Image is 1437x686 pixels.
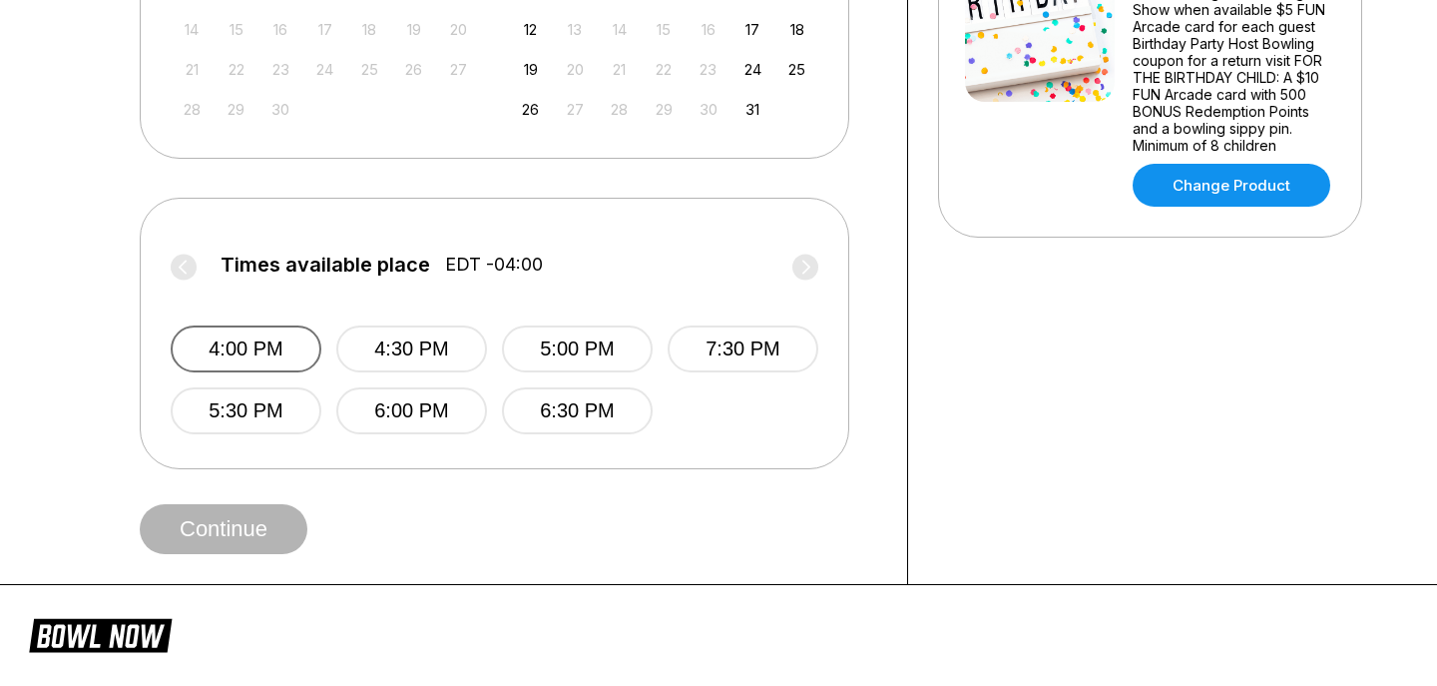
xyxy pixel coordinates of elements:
[562,56,589,83] div: Not available Monday, October 20th, 2025
[400,56,427,83] div: Not available Friday, September 26th, 2025
[179,96,206,123] div: Not available Sunday, September 28th, 2025
[223,96,249,123] div: Not available Monday, September 29th, 2025
[695,96,721,123] div: Not available Thursday, October 30th, 2025
[606,96,633,123] div: Not available Tuesday, October 28th, 2025
[445,16,472,43] div: Not available Saturday, September 20th, 2025
[336,387,487,434] button: 6:00 PM
[1133,164,1330,207] a: Change Product
[267,16,294,43] div: Not available Tuesday, September 16th, 2025
[311,16,338,43] div: Not available Wednesday, September 17th, 2025
[445,56,472,83] div: Not available Saturday, September 27th, 2025
[606,56,633,83] div: Not available Tuesday, October 21st, 2025
[223,56,249,83] div: Not available Monday, September 22nd, 2025
[695,16,721,43] div: Not available Thursday, October 16th, 2025
[171,387,321,434] button: 5:30 PM
[517,16,544,43] div: Choose Sunday, October 12th, 2025
[517,56,544,83] div: Choose Sunday, October 19th, 2025
[445,254,543,276] span: EDT -04:00
[400,16,427,43] div: Not available Friday, September 19th, 2025
[356,56,383,83] div: Not available Thursday, September 25th, 2025
[336,326,487,372] button: 4:30 PM
[356,16,383,43] div: Not available Thursday, September 18th, 2025
[179,56,206,83] div: Not available Sunday, September 21st, 2025
[502,326,653,372] button: 5:00 PM
[311,56,338,83] div: Not available Wednesday, September 24th, 2025
[223,16,249,43] div: Not available Monday, September 15th, 2025
[651,16,678,43] div: Not available Wednesday, October 15th, 2025
[739,16,766,43] div: Choose Friday, October 17th, 2025
[651,96,678,123] div: Not available Wednesday, October 29th, 2025
[562,96,589,123] div: Not available Monday, October 27th, 2025
[783,56,810,83] div: Choose Saturday, October 25th, 2025
[267,96,294,123] div: Not available Tuesday, September 30th, 2025
[267,56,294,83] div: Not available Tuesday, September 23rd, 2025
[651,56,678,83] div: Not available Wednesday, October 22nd, 2025
[221,254,430,276] span: Times available place
[502,387,653,434] button: 6:30 PM
[171,326,321,372] button: 4:00 PM
[517,96,544,123] div: Choose Sunday, October 26th, 2025
[179,16,206,43] div: Not available Sunday, September 14th, 2025
[739,56,766,83] div: Choose Friday, October 24th, 2025
[562,16,589,43] div: Not available Monday, October 13th, 2025
[739,96,766,123] div: Choose Friday, October 31st, 2025
[668,326,818,372] button: 7:30 PM
[695,56,721,83] div: Not available Thursday, October 23rd, 2025
[606,16,633,43] div: Not available Tuesday, October 14th, 2025
[783,16,810,43] div: Choose Saturday, October 18th, 2025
